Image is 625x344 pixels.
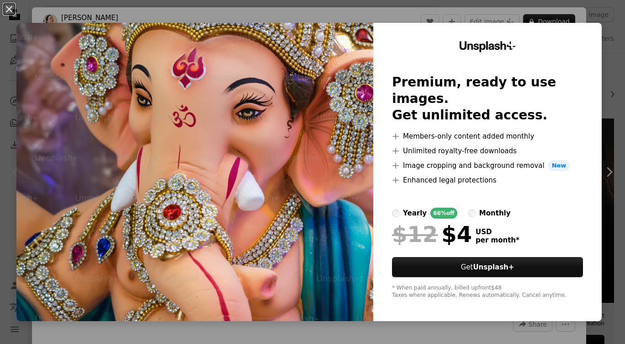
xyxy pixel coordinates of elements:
div: yearly [403,208,427,219]
input: monthly [468,210,476,217]
li: Members-only content added monthly [392,131,583,142]
div: $4 [392,222,472,246]
span: New [548,160,570,171]
button: GetUnsplash+ [392,257,583,277]
li: Enhanced legal protections [392,175,583,186]
h2: Premium, ready to use images. Get unlimited access. [392,74,583,124]
div: * When paid annually, billed upfront $48 Taxes where applicable. Renews automatically. Cancel any... [392,285,583,299]
li: Unlimited royalty-free downloads [392,145,583,156]
div: 66% off [430,208,457,219]
input: yearly66%off [392,210,399,217]
div: monthly [479,208,511,219]
span: $12 [392,222,438,246]
span: per month * [476,236,519,244]
strong: Unsplash+ [473,263,514,271]
li: Image cropping and background removal [392,160,583,171]
span: USD [476,228,519,236]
